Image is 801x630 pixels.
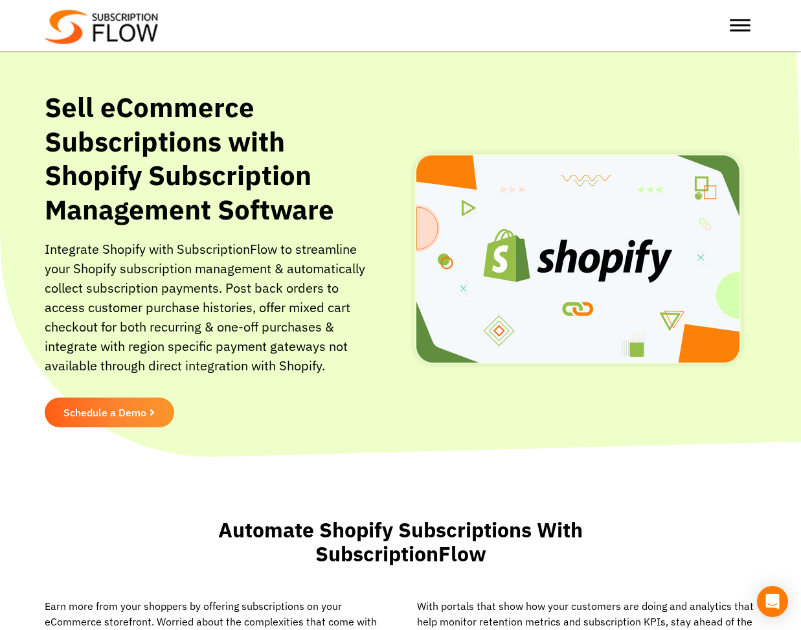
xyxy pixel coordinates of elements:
h2: Automate Shopify Subscriptions With SubscriptionFlow [213,518,589,566]
img: Subscriptionflow-and-shopfiy [414,154,741,364]
p: Integrate Shopify with SubscriptionFlow to streamline your Shopify subscription management & auto... [45,240,367,388]
img: Subscriptionflow [45,10,158,44]
h1: Sell eCommerce Subscriptions with Shopify Subscription Management Software [45,91,367,227]
div: Open Intercom Messenger [757,586,788,617]
span: Schedule a Demo [63,407,146,418]
button: Toggle Menu [730,19,750,32]
a: Schedule a Demo [45,398,174,427]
